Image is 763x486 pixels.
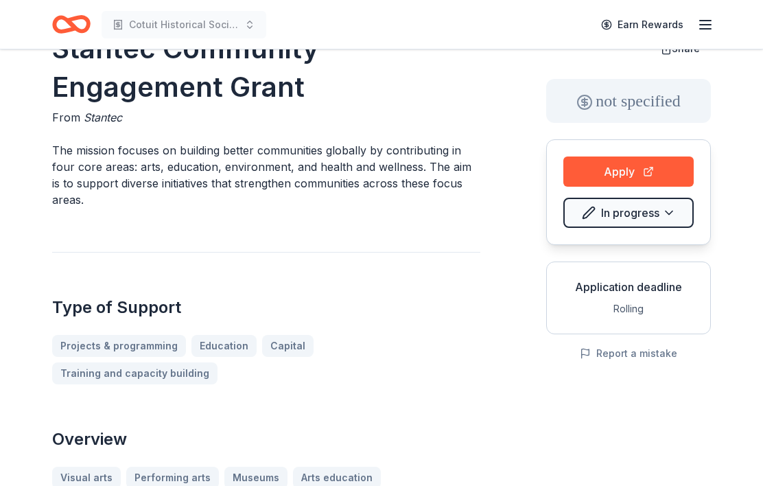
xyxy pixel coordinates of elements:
div: Rolling [558,301,699,317]
a: Training and capacity building [52,362,218,384]
a: Projects & programming [52,335,186,357]
a: Education [191,335,257,357]
button: Apply [563,157,694,187]
a: Capital [262,335,314,357]
button: Cotuit Historical Society [102,11,266,38]
div: Application deadline [558,279,699,295]
div: not specified [546,79,711,123]
h2: Overview [52,428,480,450]
h2: Type of Support [52,297,480,319]
h1: Stantec Community Engagement Grant [52,30,480,106]
a: Earn Rewards [593,12,692,37]
span: Stantec [84,111,122,124]
button: In progress [563,198,694,228]
a: Home [52,8,91,40]
div: From [52,109,480,126]
span: In progress [601,204,659,222]
span: Cotuit Historical Society [129,16,239,33]
button: Report a mistake [580,345,677,362]
p: The mission focuses on building better communities globally by contributing in four core areas: a... [52,142,480,208]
